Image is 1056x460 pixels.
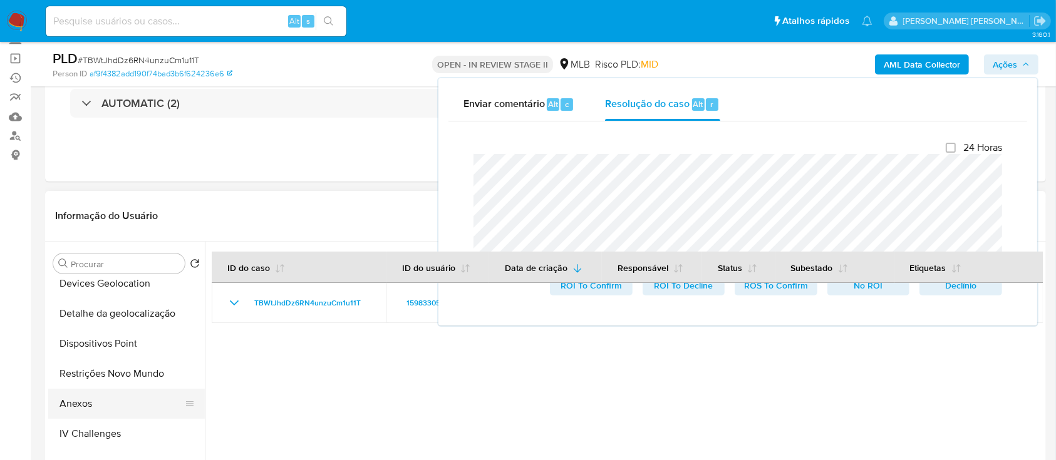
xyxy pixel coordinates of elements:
[605,96,690,111] span: Resolução do caso
[875,54,969,74] button: AML Data Collector
[565,98,569,110] span: c
[735,275,817,295] button: ROS To Confirm
[984,54,1038,74] button: Ações
[558,58,590,71] div: MLB
[432,56,553,73] p: OPEN - IN REVIEW STAGE II
[903,15,1030,27] p: alessandra.barbosa@mercadopago.com
[651,277,717,294] span: ROI To Decline
[53,68,87,79] b: Person ID
[55,210,158,222] h1: Informação do Usuário
[946,143,956,153] input: 24 Horas
[289,15,299,27] span: Alt
[48,419,205,449] button: IV Challenges
[90,68,232,79] a: af9f4382add190f74bad3b6f624236e6
[70,89,1021,118] div: AUTOMATIC (2)
[928,277,993,294] span: Declínio
[710,98,713,110] span: r
[463,96,545,111] span: Enviar comentário
[548,98,558,110] span: Alt
[884,54,960,74] b: AML Data Collector
[827,275,910,295] button: No ROI
[641,57,658,71] span: MID
[78,54,199,66] span: # TBWtJhdDz6RN4unzuCm1u11T
[559,277,624,294] span: ROI To Confirm
[836,277,901,294] span: No ROI
[48,299,205,329] button: Detalhe da geolocalização
[862,16,872,26] a: Notificações
[1032,29,1050,39] span: 3.160.1
[782,14,849,28] span: Atalhos rápidos
[963,141,1002,154] span: 24 Horas
[643,275,725,295] button: ROI To Decline
[71,258,180,270] input: Procurar
[190,258,200,272] button: Retornar ao pedido padrão
[48,389,195,419] button: Anexos
[595,58,658,71] span: Risco PLD:
[550,275,633,295] button: ROI To Confirm
[316,13,341,30] button: search-icon
[48,329,205,359] button: Dispositivos Point
[48,359,205,389] button: Restrições Novo Mundo
[46,13,346,29] input: Pesquise usuários ou casos...
[101,96,180,110] h3: AUTOMATIC (2)
[693,98,703,110] span: Alt
[306,15,310,27] span: s
[743,277,809,294] span: ROS To Confirm
[993,54,1017,74] span: Ações
[48,268,205,299] button: Devices Geolocation
[1033,14,1047,28] a: Sair
[919,275,1002,295] button: Declínio
[53,48,78,68] b: PLD
[58,258,68,268] button: Procurar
